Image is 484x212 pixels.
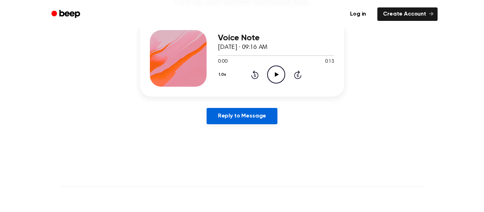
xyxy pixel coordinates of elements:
[218,69,229,81] button: 1.0x
[218,33,334,43] h3: Voice Note
[343,6,373,22] a: Log in
[218,58,227,65] span: 0:00
[207,108,277,124] a: Reply to Message
[325,58,334,65] span: 0:13
[46,7,86,21] a: Beep
[218,44,268,51] span: [DATE] · 09:16 AM
[377,7,438,21] a: Create Account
